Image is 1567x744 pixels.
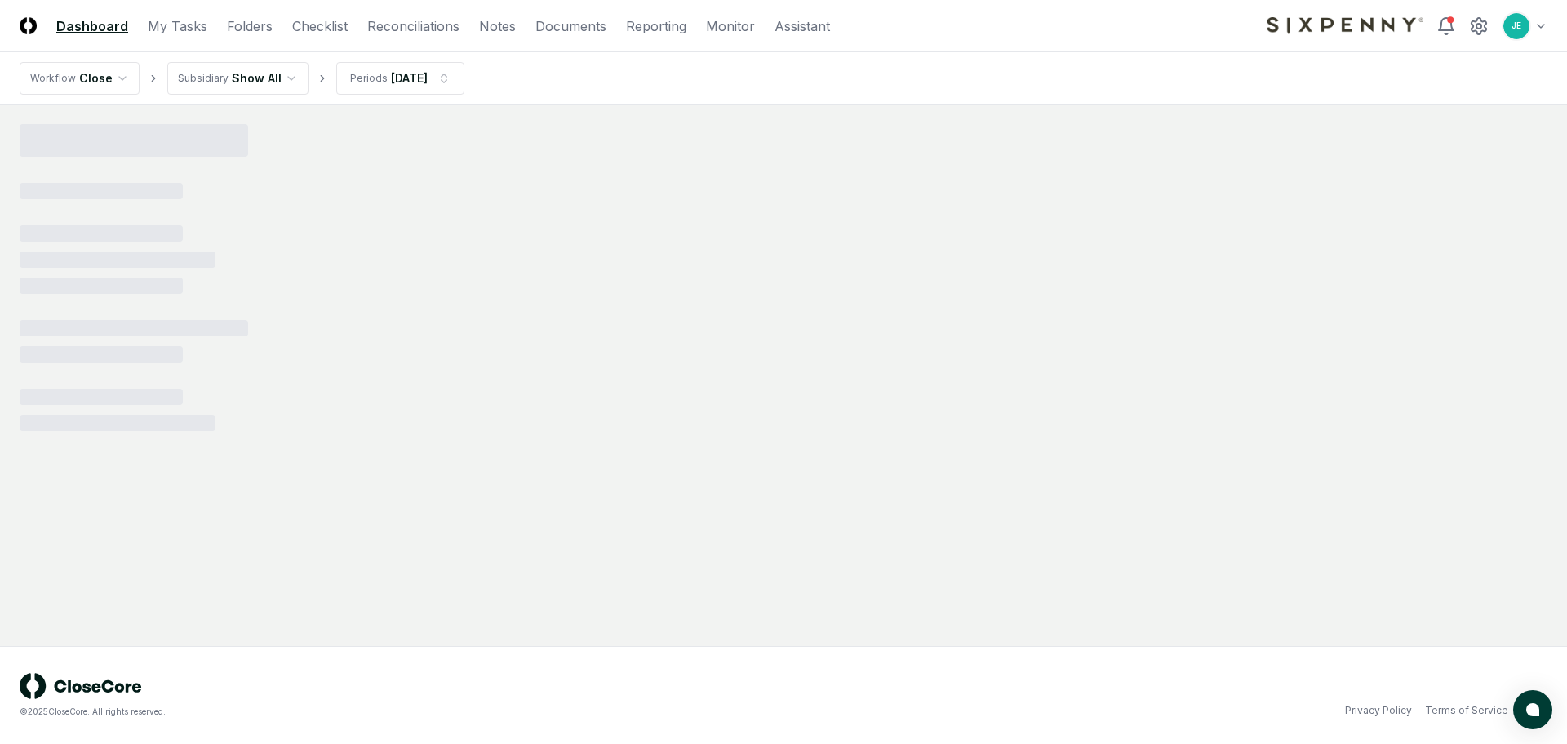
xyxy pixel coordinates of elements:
a: Privacy Policy [1345,703,1412,718]
span: JE [1512,20,1521,32]
button: Periods[DATE] [336,62,464,95]
button: JE [1502,11,1531,41]
img: logo [20,673,142,699]
a: Dashboard [56,16,128,36]
a: Assistant [775,16,830,36]
img: Logo [20,17,37,34]
a: Monitor [706,16,755,36]
div: Workflow [30,71,76,86]
a: Terms of Service [1425,703,1508,718]
nav: breadcrumb [20,62,464,95]
a: Documents [535,16,606,36]
a: Folders [227,16,273,36]
a: Notes [479,16,516,36]
a: Checklist [292,16,348,36]
img: Sixpenny logo [1267,17,1423,34]
div: © 2025 CloseCore. All rights reserved. [20,706,783,718]
div: Periods [350,71,388,86]
a: My Tasks [148,16,207,36]
div: Subsidiary [178,71,229,86]
a: Reporting [626,16,686,36]
button: atlas-launcher [1513,690,1552,729]
a: Reconciliations [367,16,459,36]
div: [DATE] [391,69,428,87]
